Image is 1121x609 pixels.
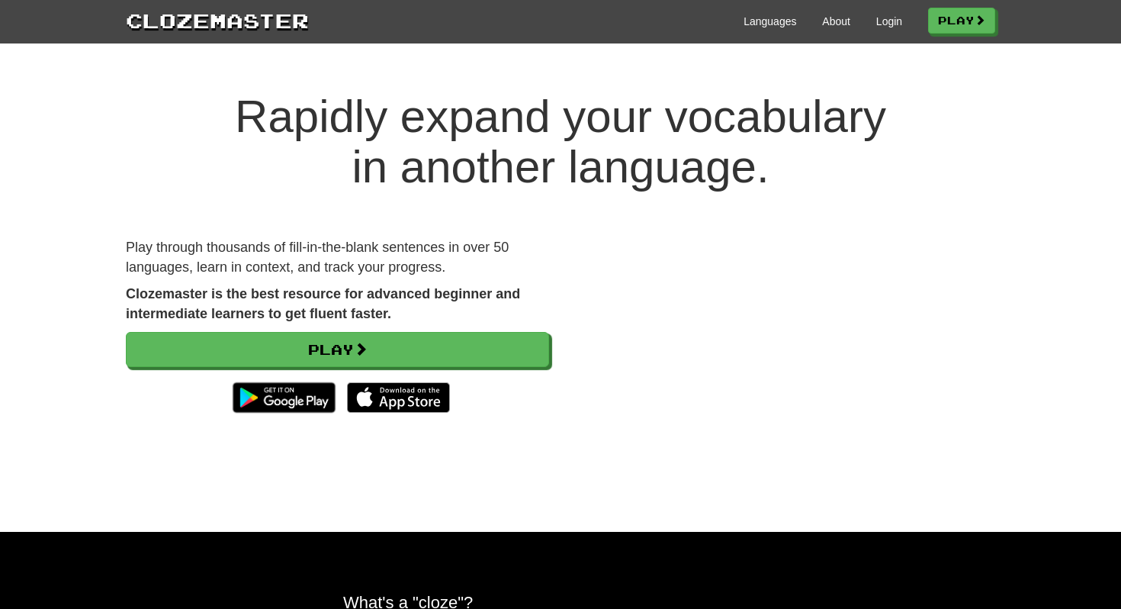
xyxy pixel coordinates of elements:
[126,238,549,277] p: Play through thousands of fill-in-the-blank sentences in over 50 languages, learn in context, and...
[928,8,995,34] a: Play
[225,375,343,420] img: Get it on Google Play
[347,382,450,413] img: Download_on_the_App_Store_Badge_US-UK_135x40-25178aeef6eb6b83b96f5f2d004eda3bffbb37122de64afbaef7...
[876,14,902,29] a: Login
[126,332,549,367] a: Play
[822,14,850,29] a: About
[126,6,309,34] a: Clozemaster
[126,286,520,321] strong: Clozemaster is the best resource for advanced beginner and intermediate learners to get fluent fa...
[744,14,796,29] a: Languages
